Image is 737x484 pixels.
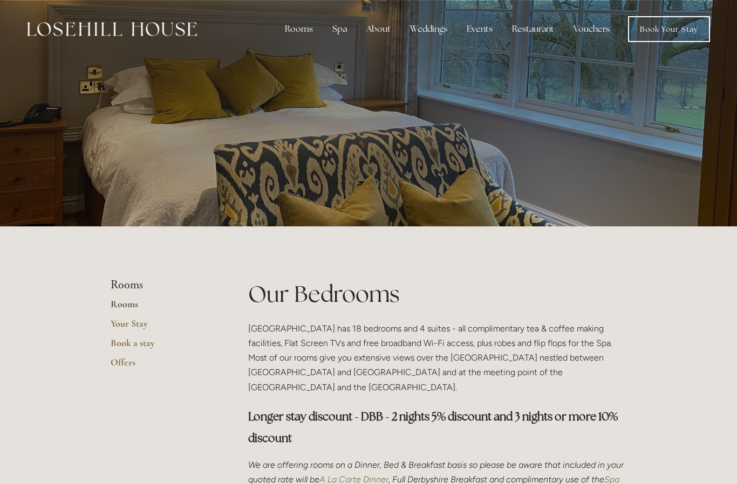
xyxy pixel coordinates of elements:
[401,18,456,40] div: Weddings
[111,298,214,317] a: Rooms
[248,278,626,310] h1: Our Bedrooms
[27,22,197,36] img: Losehill House
[458,18,501,40] div: Events
[503,18,563,40] div: Restaurant
[358,18,399,40] div: About
[276,18,322,40] div: Rooms
[565,18,618,40] a: Vouchers
[248,409,620,445] strong: Longer stay discount - DBB - 2 nights 5% discount and 3 nights or more 10% discount
[628,16,710,42] a: Book Your Stay
[324,18,356,40] div: Spa
[248,321,626,395] p: [GEOGRAPHIC_DATA] has 18 bedrooms and 4 suites - all complimentary tea & coffee making facilities...
[111,337,214,356] a: Book a stay
[111,317,214,337] a: Your Stay
[111,356,214,376] a: Offers
[111,278,214,292] li: Rooms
